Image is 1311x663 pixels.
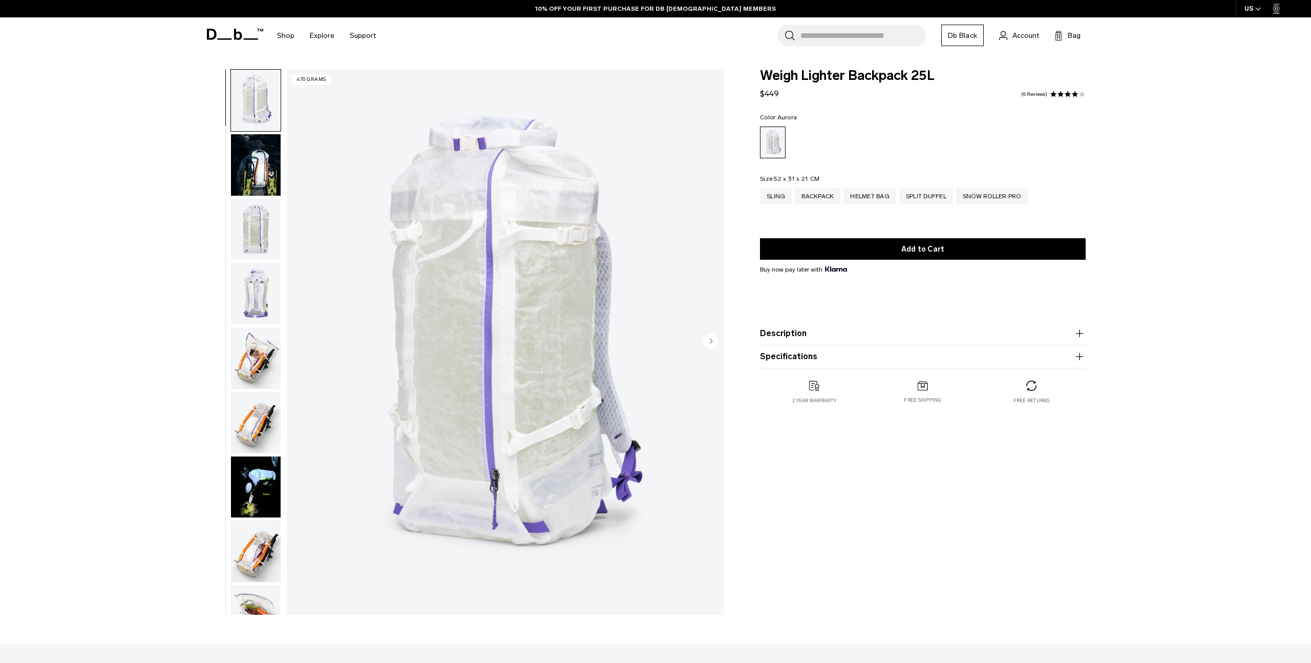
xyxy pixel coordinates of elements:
nav: Main Navigation [269,17,384,54]
a: Backpack [795,188,840,204]
p: Free returns [1013,397,1050,404]
button: Description [760,327,1086,340]
legend: Color: [760,114,797,120]
span: Weigh Lighter Backpack 25L [760,69,1086,82]
a: Shop [277,17,294,54]
a: 6 reviews [1021,92,1047,97]
button: Weigh_Lighter_Backpack_25L_1.png [230,69,281,132]
a: Split Duffel [899,188,953,204]
button: Weigh_Lighter_Backpack_25L_5.png [230,391,281,454]
button: Add to Cart [760,238,1086,260]
li: 1 / 18 [287,69,724,615]
a: Snow Roller Pro [956,188,1028,204]
span: Bag [1068,30,1081,41]
a: Sling [760,188,792,204]
img: Weigh_Lighter_Backpack_25L_6.png [231,521,281,582]
img: {"height" => 20, "alt" => "Klarna"} [825,266,847,272]
img: Weigh_Lighter_Backpack_25L_2.png [231,199,281,260]
img: Weigh_Lighter_Backpack_25L_4.png [231,327,281,389]
img: Weigh_Lighter_Backpack_25L_5.png [231,392,281,453]
a: Helmet Bag [843,188,896,204]
span: Aurora [777,114,797,121]
button: Weigh_Lighter_Backpack_25L_4.png [230,327,281,389]
img: Weigh_Lighter_Backpack_25L_1.png [231,70,281,131]
button: Weigh_Lighter_Backpack_25L_Lifestyle_new.png [230,134,281,196]
button: Bag [1054,29,1081,42]
span: Account [1012,30,1039,41]
button: Weigh Lighter Backpack 25L Aurora [230,456,281,519]
img: Weigh_Lighter_Backpack_25L_3.png [231,263,281,324]
p: 2 year warranty [792,397,836,404]
img: Weigh_Lighter_Backpack_25L_7.png [231,585,281,647]
button: Next slide [703,333,718,350]
button: Weigh_Lighter_Backpack_25L_7.png [230,585,281,647]
button: Weigh_Lighter_Backpack_25L_6.png [230,520,281,583]
span: Buy now pay later with [760,265,847,274]
button: Weigh_Lighter_Backpack_25L_2.png [230,198,281,261]
button: Specifications [760,350,1086,363]
a: 10% OFF YOUR FIRST PURCHASE FOR DB [DEMOGRAPHIC_DATA] MEMBERS [535,4,776,13]
a: Support [350,17,376,54]
span: 52 x 31 x 21 CM [774,175,819,182]
a: Aurora [760,127,786,158]
img: Weigh_Lighter_Backpack_25L_1.png [287,69,724,615]
a: Account [999,29,1039,42]
img: Weigh Lighter Backpack 25L Aurora [231,457,281,518]
span: $449 [760,89,779,98]
p: 470 grams [292,74,331,85]
button: Weigh_Lighter_Backpack_25L_3.png [230,262,281,325]
p: Free shipping [904,397,941,404]
img: Weigh_Lighter_Backpack_25L_Lifestyle_new.png [231,134,281,196]
a: Db Black [941,25,984,46]
legend: Size: [760,176,819,182]
a: Explore [310,17,334,54]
